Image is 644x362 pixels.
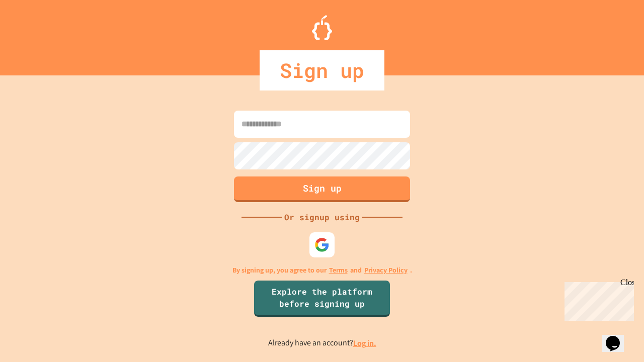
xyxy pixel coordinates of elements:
[254,281,390,317] a: Explore the platform before signing up
[364,265,408,276] a: Privacy Policy
[268,337,376,349] p: Already have an account?
[560,278,634,321] iframe: chat widget
[282,211,362,223] div: Or signup using
[312,15,332,40] img: Logo.svg
[234,176,410,202] button: Sign up
[260,50,384,90] div: Sign up
[353,338,376,348] a: Log in.
[329,265,348,276] a: Terms
[314,237,330,252] img: google-icon.svg
[4,4,69,64] div: Chat with us now!Close
[232,265,412,276] p: By signing up, you agree to our and .
[602,322,634,352] iframe: chat widget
